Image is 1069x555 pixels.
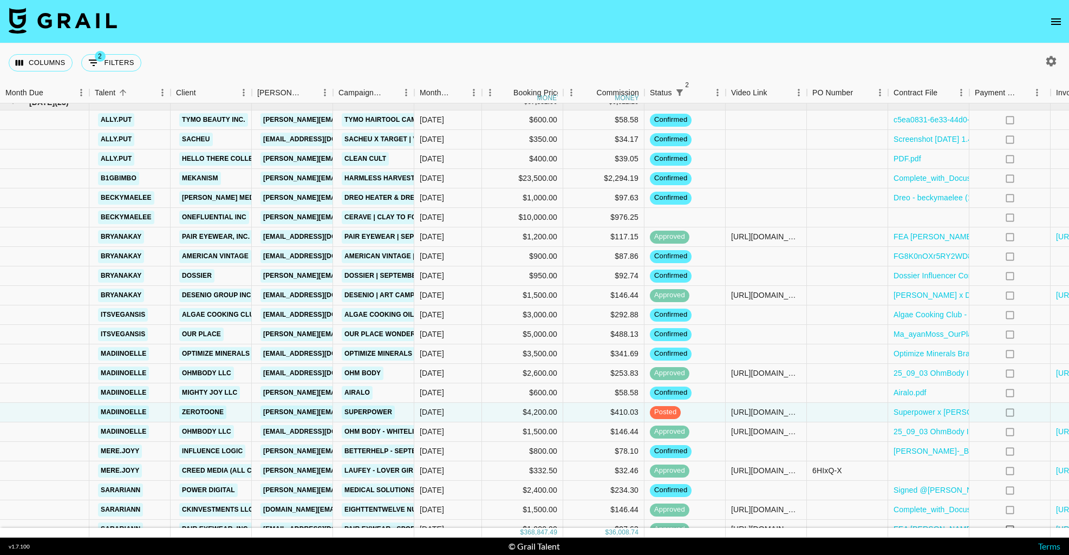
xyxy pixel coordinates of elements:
[650,173,692,184] span: confirmed
[98,484,143,497] a: sarariann
[260,503,436,517] a: [DOMAIN_NAME][EMAIL_ADDRESS][DOMAIN_NAME]
[650,193,692,203] span: confirmed
[451,85,466,100] button: Sort
[179,484,238,497] a: Power Digital
[98,347,149,361] a: madiinoelle
[342,464,420,478] a: Laufey - Lover Girl
[179,406,226,419] a: ZeroToOne
[563,208,644,227] div: $976.25
[563,188,644,208] div: $97.63
[615,95,639,101] div: money
[420,426,444,437] div: Sep '25
[731,426,801,437] div: https://www.instagram.com/p/DKAkIAdBsAU/?img_index=1
[342,230,445,244] a: Pair Eyewear | September
[509,541,560,552] div: © Grail Talent
[260,250,382,263] a: [EMAIL_ADDRESS][DOMAIN_NAME]
[482,208,563,227] div: $10,000.00
[420,153,444,164] div: Sep '25
[260,152,437,166] a: [PERSON_NAME][EMAIL_ADDRESS][DOMAIN_NAME]
[563,422,644,442] div: $146.44
[731,290,801,301] div: https://www.youtube.com/watch?v=YmlZ2ZSS4N8
[563,461,644,481] div: $32.46
[98,503,143,517] a: sarariann
[596,82,639,103] div: Commission
[317,84,333,101] button: Menu
[894,192,988,203] a: Dreo - beckymaelee (1).pdf
[687,85,702,100] button: Sort
[731,524,801,534] div: https://www.instagram.com/p/DOELIcVDDYi/
[342,367,383,380] a: Ohm Body
[5,82,43,103] div: Month Due
[482,169,563,188] div: $23,500.00
[98,367,149,380] a: madiinoelle
[342,250,460,263] a: American Vintage | September
[650,251,692,262] span: confirmed
[650,368,689,378] span: approved
[482,500,563,520] div: $1,500.00
[179,367,234,380] a: OhmBody LLC
[894,387,927,398] a: Airalo.pdf
[563,500,644,520] div: $146.44
[9,8,117,34] img: Grail Talent
[812,82,853,103] div: PO Number
[872,84,888,101] button: Menu
[252,82,333,103] div: Booker
[563,286,644,305] div: $146.44
[179,172,221,185] a: Mekanism
[894,82,937,103] div: Contract File
[650,115,692,125] span: confirmed
[420,114,444,125] div: Sep '25
[176,82,196,103] div: Client
[260,425,382,439] a: [EMAIL_ADDRESS][DOMAIN_NAME]
[482,461,563,481] div: $332.50
[260,230,382,244] a: [EMAIL_ADDRESS][DOMAIN_NAME]
[894,134,1015,145] a: Screenshot [DATE] 1.42.41 PM.png
[260,386,437,400] a: [PERSON_NAME][EMAIL_ADDRESS][DOMAIN_NAME]
[179,503,256,517] a: CKInvestments LLC
[937,85,953,100] button: Sort
[853,85,868,100] button: Sort
[731,368,801,378] div: https://www.instagram.com/reel/DObmyfAgfhb/
[179,230,252,244] a: Pair Eyewear, Inc.
[482,247,563,266] div: $900.00
[520,528,524,537] div: $
[482,344,563,364] div: $3,500.00
[563,520,644,539] div: $97.63
[650,427,689,437] span: approved
[342,308,502,322] a: Algae Cooking Oil - Ongoing - September
[236,84,252,101] button: Menu
[650,232,689,242] span: approved
[420,270,444,281] div: Sep '25
[731,465,801,476] div: https://www.instagram.com/reel/DObUkhKDpeF/
[563,149,644,169] div: $39.05
[482,383,563,403] div: $600.00
[179,152,275,166] a: Hello There Collective
[563,481,644,500] div: $234.30
[420,309,444,320] div: Sep '25
[414,82,482,103] div: Month Due
[1029,84,1045,101] button: Menu
[9,54,73,71] button: Select columns
[563,110,644,130] div: $58.58
[154,84,171,101] button: Menu
[420,368,444,378] div: Sep '25
[260,308,382,322] a: [EMAIL_ADDRESS][DOMAIN_NAME]
[342,406,395,419] a: Superpower
[179,211,249,224] a: OneFluential Inc
[726,82,807,103] div: Video Link
[482,364,563,383] div: $2,600.00
[98,386,149,400] a: madiinoelle
[420,212,444,223] div: Sep '25
[682,80,693,90] span: 2
[767,85,783,100] button: Sort
[807,82,888,103] div: PO Number
[969,82,1051,103] div: Payment Sent
[482,520,563,539] div: $1,000.00
[498,85,513,100] button: Sort
[420,329,444,339] div: Sep '25
[650,310,692,320] span: confirmed
[98,308,148,322] a: itsvegansis
[894,309,1038,320] a: Algae Cooking Club - Signed Contract.pdf
[98,133,134,146] a: ally.put
[1017,85,1032,100] button: Sort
